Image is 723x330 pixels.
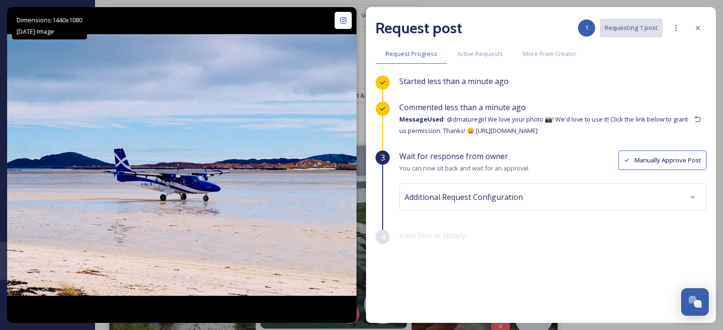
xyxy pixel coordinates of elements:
img: Good morning. Heading home today. Overcast and rainy here in deepest Surrey. Have some blue skies... [7,34,357,296]
button: Open Chat [681,288,709,316]
span: @drnaturegirl We love your photo 📸! We'd love to use it! Click the link below to grant us permiss... [399,115,688,135]
strong: Message Used: [399,115,445,123]
span: 4 [381,231,385,243]
span: Started less than a minute ago [399,76,509,86]
h2: Request post [376,17,462,39]
span: Additional Request Configuration [405,191,523,203]
span: Commented less than a minute ago [399,102,526,113]
span: Request Progress [386,49,437,58]
button: Manually Approve Post [618,151,706,170]
button: Requesting 1 post [600,19,663,37]
span: [DATE] - Image [17,27,54,36]
span: View files in library [399,230,466,241]
span: Wait for response from owner [399,151,508,161]
span: More From Creator [523,49,577,58]
span: 1 [585,23,588,32]
span: 3 [381,152,385,163]
span: Dimensions: 1440 x 1080 [17,16,82,24]
span: Active Requests [457,49,503,58]
span: You can now sit back and wait for an approval. [399,164,530,172]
